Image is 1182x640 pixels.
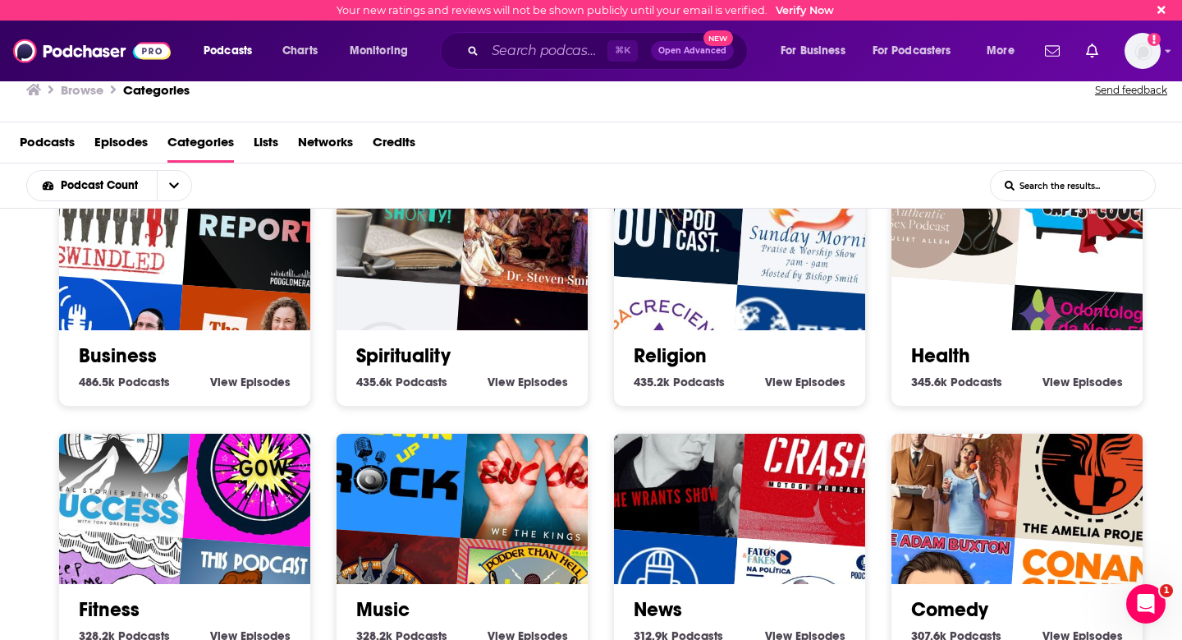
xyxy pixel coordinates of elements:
[79,597,140,622] a: Fitness
[795,375,845,389] span: Episodes
[118,375,170,389] span: Podcasts
[456,32,763,70] div: Search podcasts, credits, & more...
[210,375,291,389] a: View Business Episodes
[309,377,470,538] img: Growin' Up Rock
[651,41,734,61] button: Open AdvancedNew
[776,4,834,16] a: Verify Now
[488,375,515,389] span: View
[350,39,408,62] span: Monitoring
[1160,584,1173,597] span: 1
[1125,33,1161,69] span: Logged in as levels
[975,38,1035,64] button: open menu
[13,35,171,67] img: Podchaser - Follow, Share and Rate Podcasts
[27,180,157,191] button: open menu
[356,375,447,389] a: 435.6k Spirituality Podcasts
[79,375,115,389] span: 486.5k
[607,40,638,62] span: ⌘ K
[987,39,1015,62] span: More
[1073,375,1123,389] span: Episodes
[951,375,1002,389] span: Podcasts
[338,38,429,64] button: open menu
[94,129,148,163] a: Episodes
[373,129,415,163] a: Credits
[911,375,1002,389] a: 345.6k Health Podcasts
[356,375,392,389] span: 435.6k
[769,38,866,64] button: open menu
[157,171,191,200] button: open menu
[241,375,291,389] span: Episodes
[765,375,792,389] span: View
[210,375,237,389] span: View
[485,38,607,64] input: Search podcasts, credits, & more...
[79,343,157,368] a: Business
[1042,375,1123,389] a: View Health Episodes
[282,39,318,62] span: Charts
[26,170,218,201] h2: Choose List sort
[1090,79,1172,102] button: Send feedback
[518,375,568,389] span: Episodes
[192,38,273,64] button: open menu
[79,375,170,389] a: 486.5k Business Podcasts
[183,135,344,296] img: Daily Crypto Report
[272,38,328,64] a: Charts
[765,375,845,389] a: View Religion Episodes
[298,129,353,163] a: Networks
[1015,135,1176,296] img: Capes On the Couch - Where Comics Get Counseling
[703,30,733,46] span: New
[1042,375,1070,389] span: View
[634,375,670,389] span: 435.2k
[1148,33,1161,46] svg: Email not verified
[738,135,899,296] img: Sunday Morning Praise Radio
[634,343,707,368] a: Religion
[183,388,344,549] img: Girls on wheels
[356,343,451,368] a: Spirituality
[1015,388,1176,549] img: The Amelia Project
[1126,584,1166,624] iframe: Intercom live chat
[658,47,726,55] span: Open Advanced
[873,39,951,62] span: For Podcasters
[460,388,621,549] img: WTK: Encore
[1038,37,1066,65] a: Show notifications dropdown
[1125,33,1161,69] img: User Profile
[864,377,1025,538] img: Your Mom & Dad
[587,377,748,538] img: The Wrants Show
[61,82,103,98] h3: Browse
[460,135,621,296] img: Solomon's Porch
[738,388,899,549] img: Crash MotoGP Podcast
[911,597,988,622] a: Comedy
[1125,33,1161,69] button: Show profile menu
[167,129,234,163] a: Categories
[634,597,682,622] a: News
[61,180,144,191] span: Podcast Count
[911,375,947,389] span: 345.6k
[123,82,190,98] a: Categories
[911,343,970,368] a: Health
[488,375,568,389] a: View Spirituality Episodes
[32,377,193,538] img: The Real Stories Behind Success
[337,4,834,16] div: Your new ratings and reviews will not be shown publicly until your email is verified.
[254,129,278,163] a: Lists
[20,129,75,163] a: Podcasts
[204,39,252,62] span: Podcasts
[634,375,725,389] a: 435.2k Religion Podcasts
